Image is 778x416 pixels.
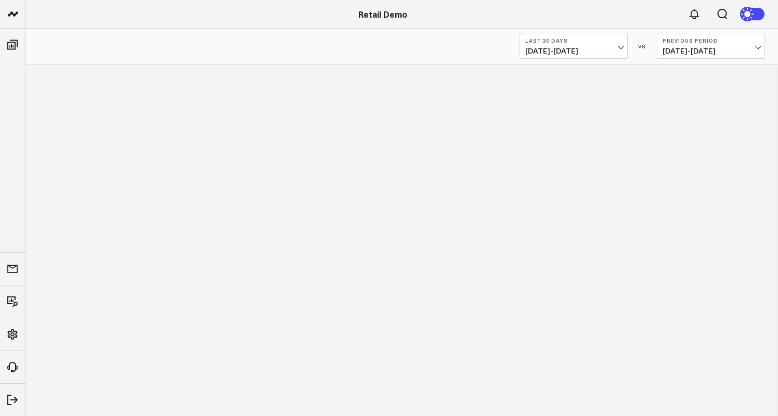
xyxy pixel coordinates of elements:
[525,37,622,44] b: Last 30 Days
[525,47,622,55] span: [DATE] - [DATE]
[663,47,759,55] span: [DATE] - [DATE]
[663,37,759,44] b: Previous Period
[633,43,652,49] div: VS
[657,34,765,59] button: Previous Period[DATE]-[DATE]
[358,8,407,20] a: Retail Demo
[520,34,628,59] button: Last 30 Days[DATE]-[DATE]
